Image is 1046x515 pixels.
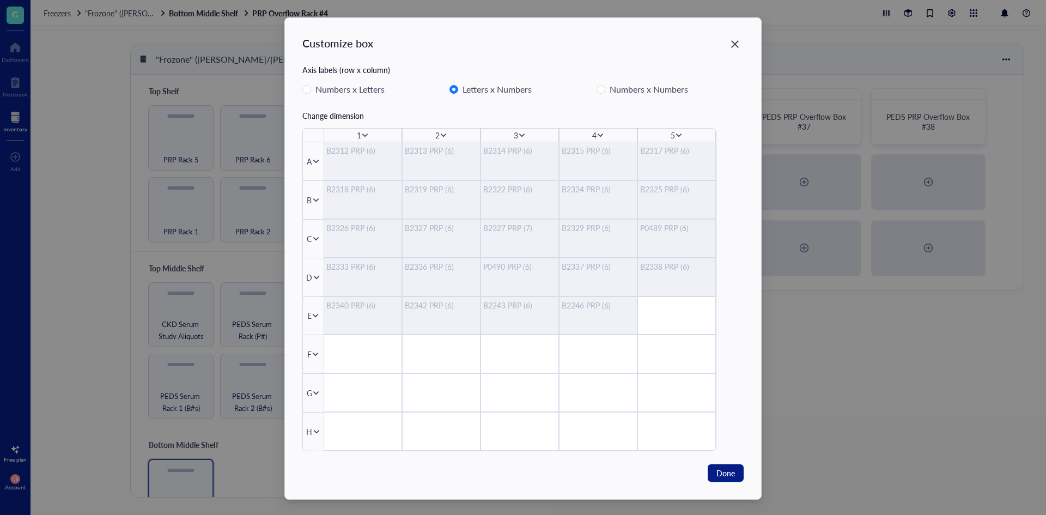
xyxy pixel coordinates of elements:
[302,110,744,122] div: Change dimension
[311,82,389,96] span: Numbers x Letters
[326,299,399,311] div: B2340 PRP (6)
[726,38,744,51] span: Close
[640,183,713,195] div: B2325 PRP (6)
[562,260,635,272] div: B2337 PRP (6)
[307,387,312,399] div: G
[671,129,675,141] div: 5
[640,144,713,156] div: B2317 PRP (6)
[708,464,744,482] button: Done
[592,129,597,141] div: 4
[302,35,373,51] div: Customize box
[483,299,556,311] div: B2243 PRP (6)
[483,260,556,272] div: P0490 PRP (6)
[326,183,399,195] div: B2318 PRP (6)
[302,64,744,76] div: Axis labels (row x column)
[405,260,478,272] div: B2336 PRP (6)
[562,299,635,311] div: B2246 PRP (6)
[357,129,361,141] div: 1
[306,271,312,283] div: D
[483,222,556,234] div: B2327 PRP (7)
[562,183,635,195] div: B2324 PRP (6)
[640,222,713,234] div: P0489 PRP (6)
[405,183,478,195] div: B2319 PRP (6)
[405,299,478,311] div: B2342 PRP (6)
[405,144,478,156] div: B2313 PRP (6)
[307,155,312,167] div: A
[514,129,518,141] div: 3
[326,144,399,156] div: B2312 PRP (6)
[726,35,744,53] button: Close
[326,222,399,234] div: B2326 PRP (6)
[326,260,399,272] div: B2333 PRP (6)
[458,82,536,96] span: Letters x Numbers
[306,426,312,438] div: H
[562,222,635,234] div: B2329 PRP (6)
[307,310,312,322] div: E
[562,144,635,156] div: B2315 PRP (6)
[605,82,692,96] span: Numbers x Numbers
[640,260,713,272] div: B2338 PRP (6)
[405,222,478,234] div: B2327 PRP (6)
[716,467,735,479] span: Done
[435,129,440,141] div: 2
[307,348,312,360] div: F
[307,233,312,245] div: C
[483,144,556,156] div: B2314 PRP (6)
[307,194,312,206] div: B
[483,183,556,195] div: B2322 PRP (6)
